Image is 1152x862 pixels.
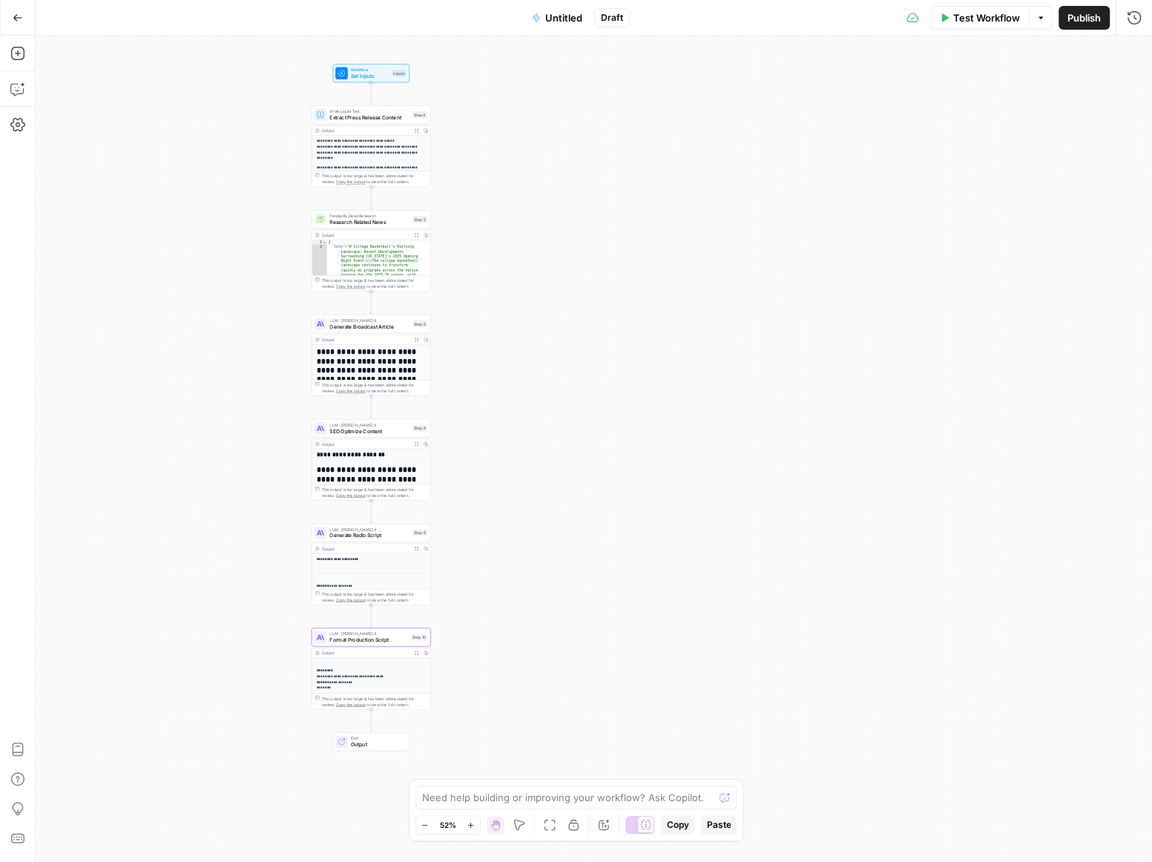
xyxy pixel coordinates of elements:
span: SEO Optimize Content [329,427,409,435]
button: Untitled [523,6,591,30]
span: Workflow [351,67,389,73]
div: Step 10 [411,634,427,640]
span: Output [351,740,403,748]
div: This output is too large & has been abbreviated for review. to view the full content. [322,382,427,395]
div: Step 4 [412,111,427,118]
span: LLM · [PERSON_NAME] 4 [329,631,408,636]
span: Format Production Script [329,636,408,643]
span: Copy the output [336,598,365,602]
div: WorkflowSet InputsInputs [312,64,431,82]
div: Step 6 [412,320,427,327]
g: Edge from step_5 to step_6 [370,292,372,314]
span: Draft [601,11,623,24]
span: Generate Broadcast Article [329,323,409,330]
span: Copy [666,818,688,832]
div: Step 9 [412,529,427,536]
div: Output [322,441,409,447]
span: Publish [1067,10,1101,25]
div: Step 5 [412,216,427,223]
button: Test Workflow [930,6,1029,30]
g: Edge from step_8 to step_9 [370,500,372,522]
span: LLM · [PERSON_NAME] 4 [329,318,409,323]
span: Generate Radio Script [329,532,409,539]
span: Research Related News [329,218,409,226]
span: Write Liquid Text [329,108,409,114]
span: End [351,735,403,741]
div: Inputs [392,70,406,76]
span: Paste [706,818,731,832]
div: This output is too large & has been abbreviated for review. to view the full content. [322,695,427,708]
g: Edge from step_9 to step_10 [370,605,372,627]
span: Test Workflow [953,10,1020,25]
span: Set Inputs [351,72,389,79]
div: Step 8 [412,425,427,432]
div: Output [322,232,409,238]
g: Edge from step_6 to step_8 [370,396,372,418]
span: LLM · [PERSON_NAME] 4 [329,526,409,532]
button: Copy [660,815,694,835]
button: Publish [1059,6,1110,30]
div: EndOutput [312,732,431,751]
span: Toggle code folding, rows 1 through 3 [323,240,327,244]
span: Copy the output [336,180,365,184]
div: This output is too large & has been abbreviated for review. to view the full content. [322,173,427,185]
div: Output [322,545,409,551]
span: Untitled [545,10,582,25]
g: Edge from step_10 to end [370,709,372,731]
span: LLM · [PERSON_NAME] 4 [329,421,409,427]
span: Copy the output [336,284,365,289]
span: 52% [440,819,456,831]
div: This output is too large & has been abbreviated for review. to view the full content. [322,277,427,290]
g: Edge from step_4 to step_5 [370,187,372,209]
span: Copy the output [336,702,365,706]
div: Output [322,336,409,342]
span: Perplexity Deep Research [329,213,409,219]
button: Paste [700,815,737,835]
g: Edge from start to step_4 [370,82,372,105]
span: Copy the output [336,389,365,393]
div: This output is too large & has been abbreviated for review. to view the full content. [322,486,427,499]
div: Output [322,128,409,134]
div: Perplexity Deep ResearchResearch Related NewsStep 5Output{ "body":"# College Basketball's Evolvin... [312,210,431,292]
span: Copy the output [336,493,365,498]
div: 1 [312,240,327,244]
span: Extract Press Release Content [329,113,409,121]
div: Output [322,650,409,656]
div: This output is too large & has been abbreviated for review. to view the full content. [322,590,427,603]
